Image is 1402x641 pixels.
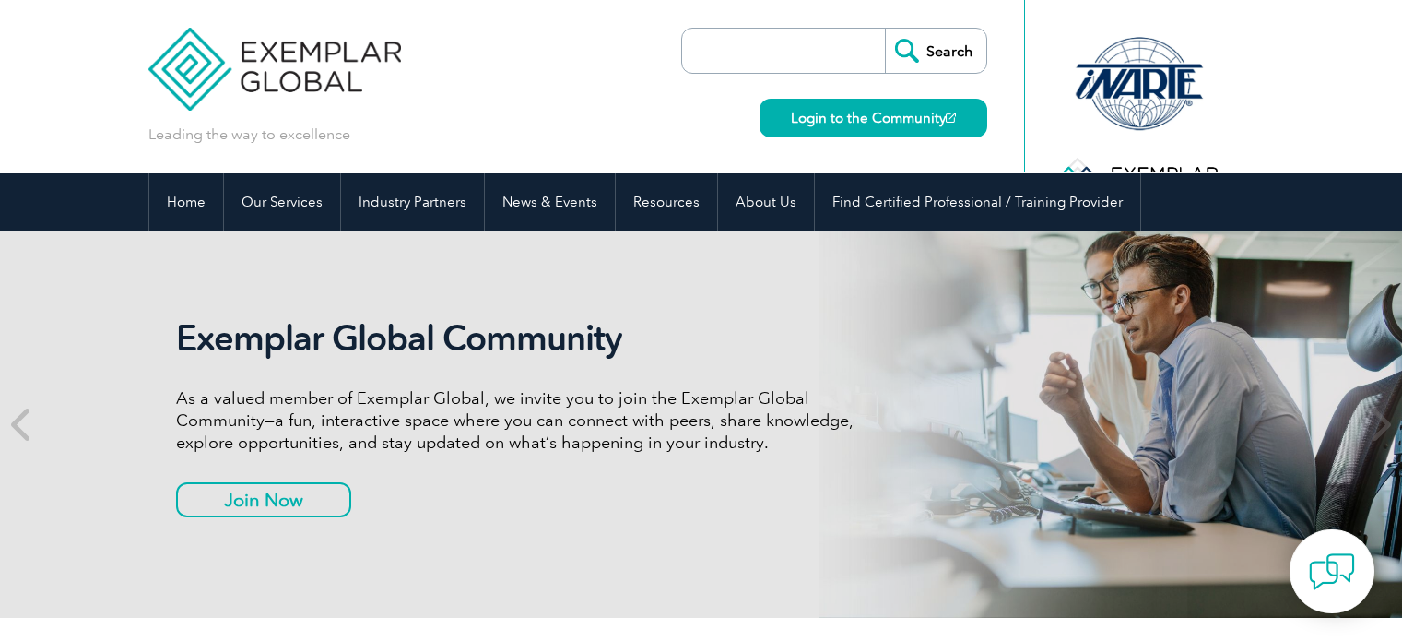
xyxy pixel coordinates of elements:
a: Login to the Community [760,99,987,137]
input: Search [885,29,986,73]
img: contact-chat.png [1309,549,1355,595]
a: About Us [718,173,814,231]
a: Resources [616,173,717,231]
p: Leading the way to excellence [148,125,350,145]
img: open_square.png [946,113,956,123]
h2: Exemplar Global Community [176,317,867,360]
a: News & Events [485,173,615,231]
a: Industry Partners [341,173,484,231]
p: As a valued member of Exemplar Global, we invite you to join the Exemplar Global Community—a fun,... [176,387,867,454]
a: Our Services [224,173,340,231]
a: Find Certified Professional / Training Provider [815,173,1140,231]
a: Home [149,173,223,231]
a: Join Now [176,482,351,517]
